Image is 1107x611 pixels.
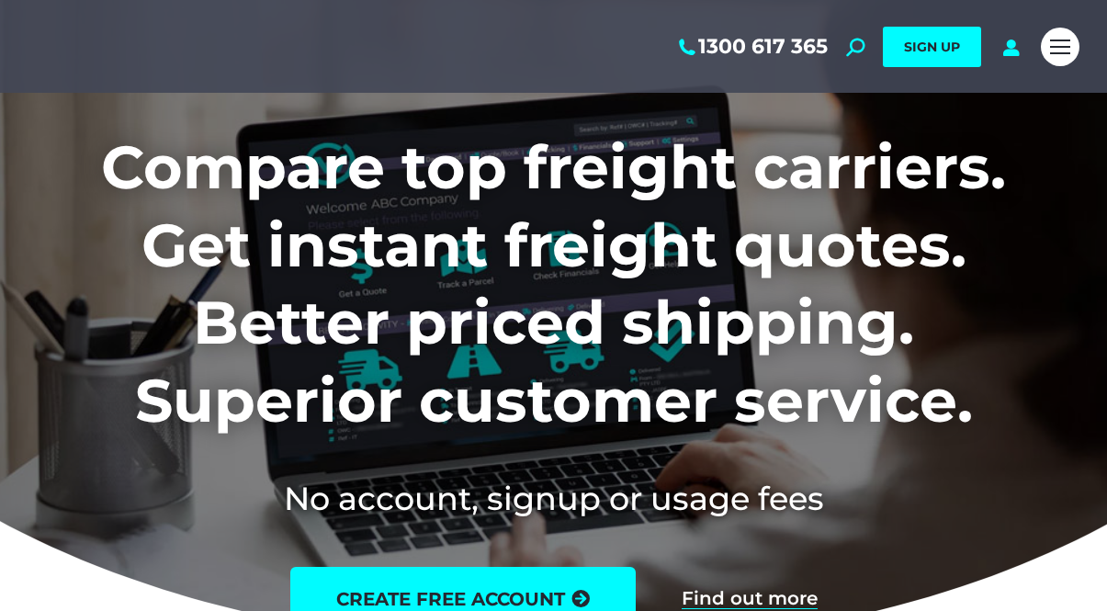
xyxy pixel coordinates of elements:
[675,35,828,59] a: 1300 617 365
[904,39,960,55] span: SIGN UP
[28,129,1079,439] h1: Compare top freight carriers. Get instant freight quotes. Better priced shipping. Superior custom...
[682,589,818,609] a: Find out more
[28,476,1079,521] h2: No account, signup or usage fees
[883,27,981,67] a: SIGN UP
[1041,28,1079,66] a: Mobile menu icon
